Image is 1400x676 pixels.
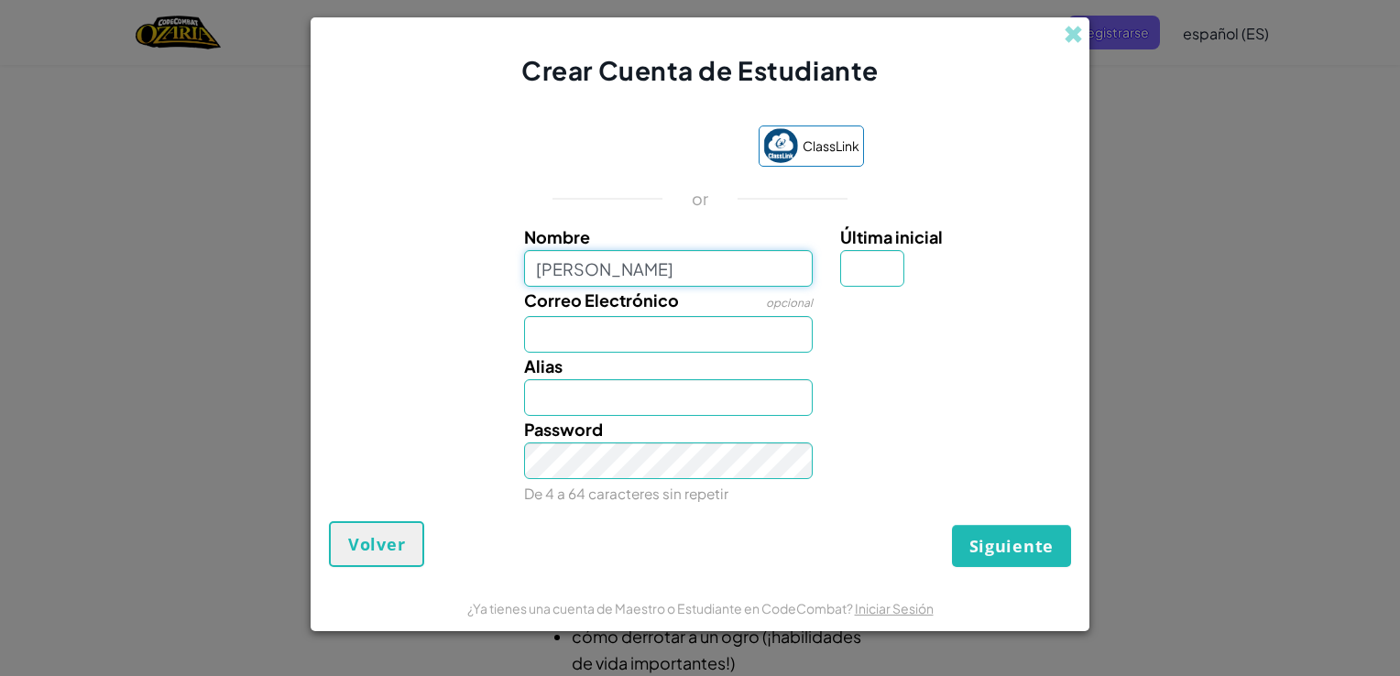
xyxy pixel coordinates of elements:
[524,419,603,440] span: Password
[348,533,405,555] span: Volver
[692,188,709,210] p: or
[524,355,563,376] span: Alias
[766,296,813,310] span: opcional
[840,226,943,247] span: Última inicial
[527,127,749,168] iframe: Botón Iniciar sesión con Google
[467,600,855,616] span: ¿Ya tienes una cuenta de Maestro o Estudiante en CodeCombat?
[803,133,859,159] span: ClassLink
[524,226,590,247] span: Nombre
[969,535,1054,557] span: Siguiente
[763,128,798,163] img: classlink-logo-small.png
[521,54,879,86] span: Crear Cuenta de Estudiante
[524,289,679,311] span: Correo Electrónico
[855,600,934,616] a: Iniciar Sesión
[329,521,424,567] button: Volver
[524,485,728,502] small: De 4 a 64 caracteres sin repetir
[952,525,1071,567] button: Siguiente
